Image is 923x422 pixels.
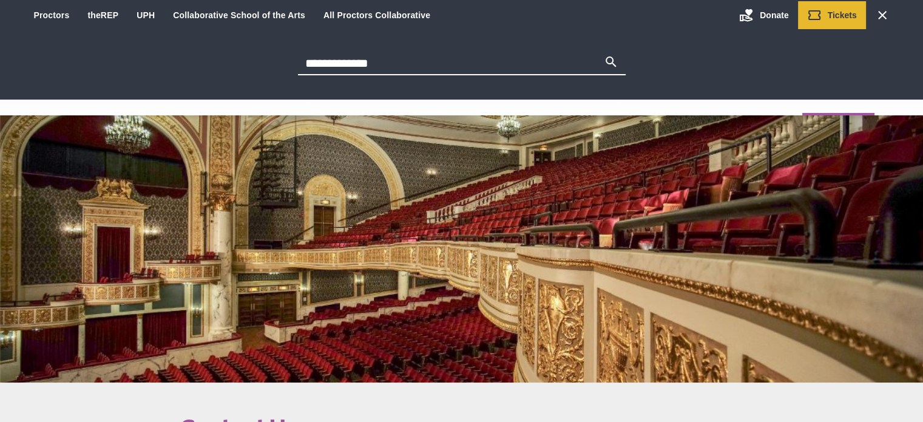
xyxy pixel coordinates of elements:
a: Proctors [34,10,70,20]
a: Search [866,1,899,29]
span: Tickets [828,10,857,20]
a: All Proctors Collaborative [323,10,430,20]
span: Donate [760,10,788,20]
a: Donate [730,1,797,29]
a: Collaborative School of the Arts [173,10,305,20]
a: theREP [87,10,118,20]
a: UPH [137,10,155,20]
a: Tickets [798,1,866,29]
